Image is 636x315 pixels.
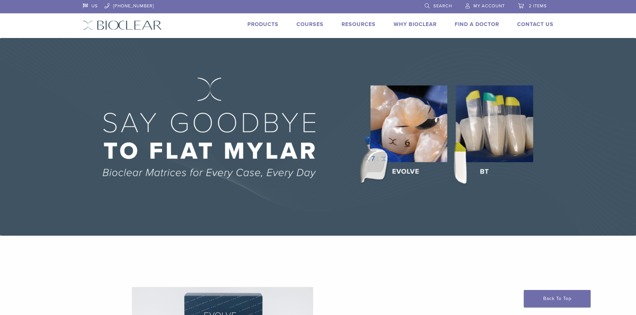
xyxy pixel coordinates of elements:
[473,3,505,9] span: My Account
[524,290,591,307] a: Back To Top
[433,3,452,9] span: Search
[394,21,437,28] a: Why Bioclear
[83,20,162,30] img: Bioclear
[342,21,376,28] a: Resources
[455,21,499,28] a: Find A Doctor
[529,3,547,9] span: 2 items
[517,21,554,28] a: Contact Us
[247,21,278,28] a: Products
[296,21,324,28] a: Courses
